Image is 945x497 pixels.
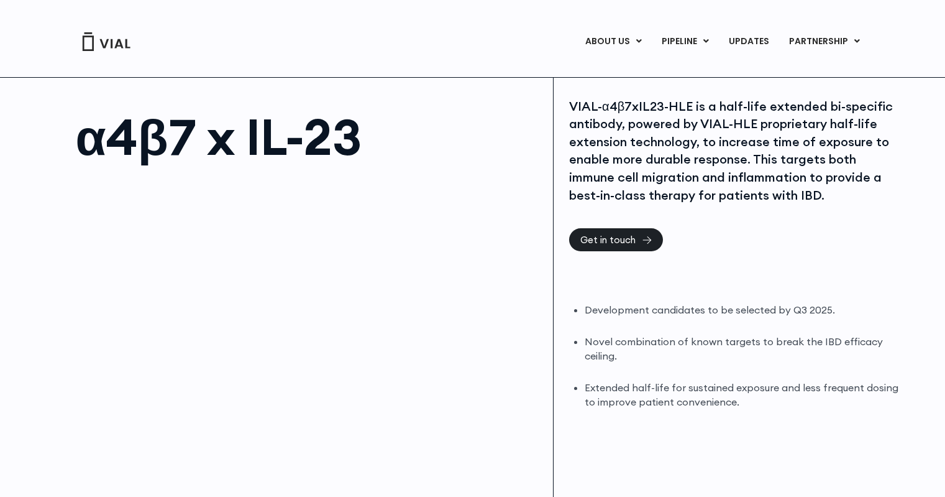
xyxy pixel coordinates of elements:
a: ABOUT USMenu Toggle [575,31,651,52]
li: Extended half-life for sustained exposure and less frequent dosing to improve patient convenience. [585,381,901,409]
span: Get in touch [580,235,636,244]
h1: α4β7 x IL-23 [76,112,541,162]
div: VIAL-α4β7xIL23-HLE is a half-life extended bi-specific antibody, powered by VIAL-HLE proprietary ... [569,98,901,205]
li: Development candidates to be selected by Q3 2025. [585,303,901,317]
a: Get in touch [569,228,663,251]
a: PIPELINEMenu Toggle [652,31,718,52]
li: Novel combination of known targets to break the IBD efficacy ceiling. [585,335,901,363]
img: Vial Logo [81,32,131,51]
a: PARTNERSHIPMenu Toggle [779,31,870,52]
a: UPDATES [719,31,778,52]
